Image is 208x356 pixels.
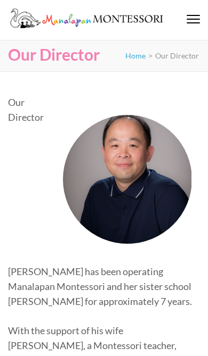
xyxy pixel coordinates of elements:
[125,51,146,60] a: Home
[8,95,192,309] p: Our Director [PERSON_NAME] has been operating Manalapan Montessori and her sister school [PERSON_...
[8,6,168,30] img: Manalapan Montessori – #1 Rated Child Day Care Center in Manalapan NJ
[148,51,153,60] span: >
[8,43,100,66] h1: Our Director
